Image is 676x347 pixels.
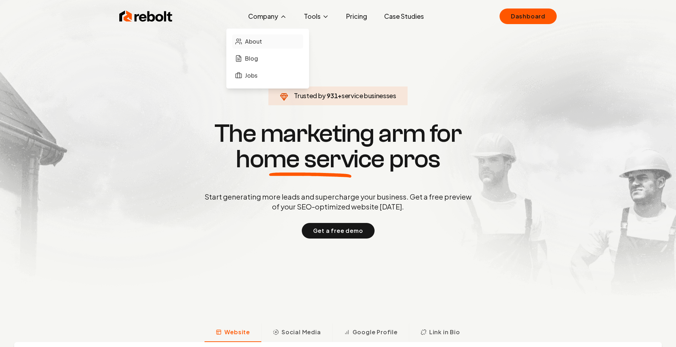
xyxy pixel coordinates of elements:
[168,121,508,172] h1: The marketing arm for pros
[232,51,303,66] a: Blog
[245,71,257,80] span: Jobs
[294,91,326,100] span: Trusted by
[232,34,303,49] a: About
[236,146,385,172] span: home service
[232,68,303,83] a: Jobs
[353,328,398,336] span: Google Profile
[338,91,342,100] span: +
[205,324,261,342] button: Website
[409,324,471,342] button: Link in Bio
[242,9,293,23] button: Company
[332,324,409,342] button: Google Profile
[429,328,460,336] span: Link in Bio
[245,37,262,46] span: About
[342,91,396,100] span: service businesses
[261,324,332,342] button: Social Media
[340,9,373,23] a: Pricing
[119,9,173,23] img: Rebolt Logo
[298,9,335,23] button: Tools
[500,9,557,24] a: Dashboard
[378,9,430,23] a: Case Studies
[302,223,375,239] button: Get a free demo
[203,192,473,212] p: Start generating more leads and supercharge your business. Get a free preview of your SEO-optimiz...
[282,328,321,336] span: Social Media
[245,54,258,63] span: Blog
[224,328,250,336] span: Website
[327,91,338,101] span: 931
